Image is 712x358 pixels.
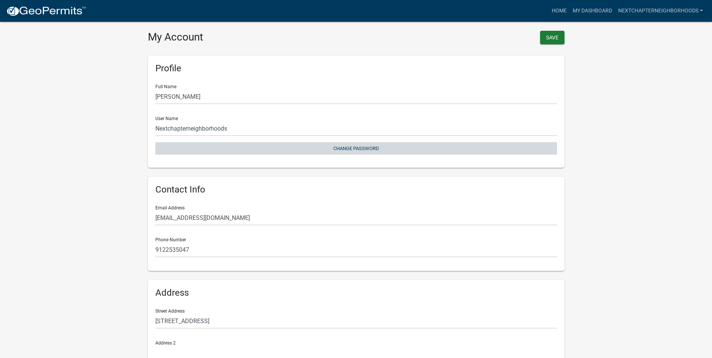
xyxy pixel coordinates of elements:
h6: Profile [155,63,557,74]
button: Change Password [155,142,557,155]
h3: My Account [148,31,351,44]
a: Nextchapterneighborhoods [615,4,706,18]
a: My Dashboard [570,4,615,18]
h6: Address [155,287,557,298]
a: Home [549,4,570,18]
h6: Contact Info [155,184,557,195]
button: Save [540,31,564,44]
